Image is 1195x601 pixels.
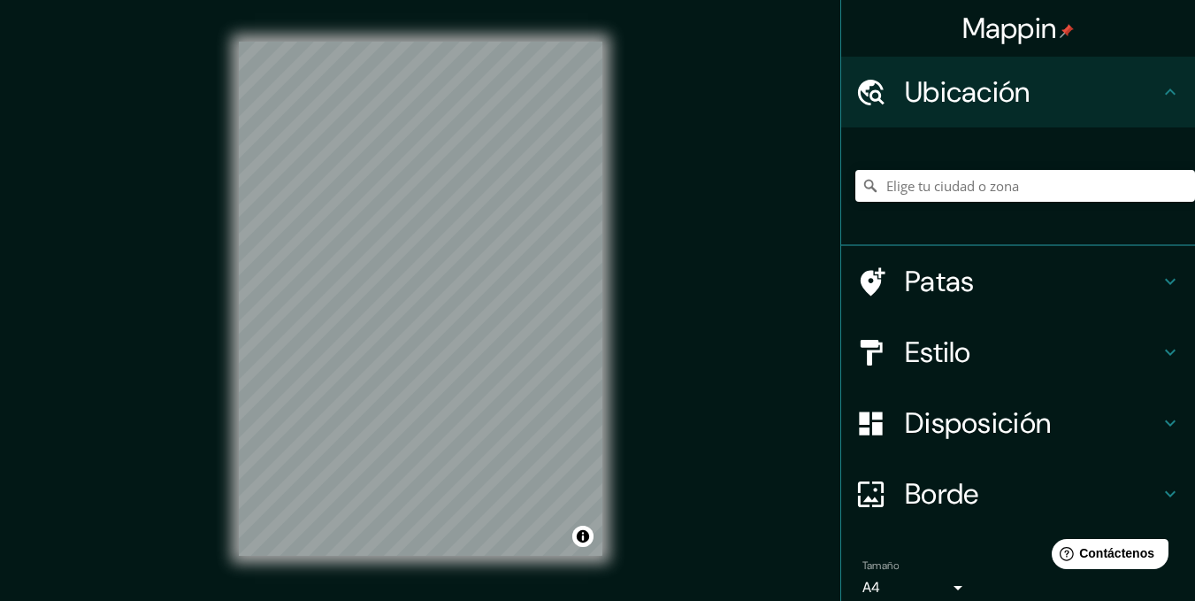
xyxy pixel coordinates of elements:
[572,526,594,547] button: Activar o desactivar atribución
[905,405,1051,442] font: Disposición
[239,42,602,556] canvas: Mapa
[962,10,1057,47] font: Mappin
[905,263,975,300] font: Patas
[1060,24,1074,38] img: pin-icon.png
[841,57,1195,127] div: Ubicación
[1038,532,1176,582] iframe: Lanzador de widgets de ayuda
[905,475,979,512] font: Borde
[905,73,1030,111] font: Ubicación
[841,317,1195,388] div: Estilo
[841,246,1195,317] div: Patas
[905,334,971,371] font: Estilo
[841,458,1195,529] div: Borde
[855,170,1195,202] input: Elige tu ciudad o zona
[862,578,880,597] font: A4
[862,559,899,573] font: Tamaño
[841,388,1195,458] div: Disposición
